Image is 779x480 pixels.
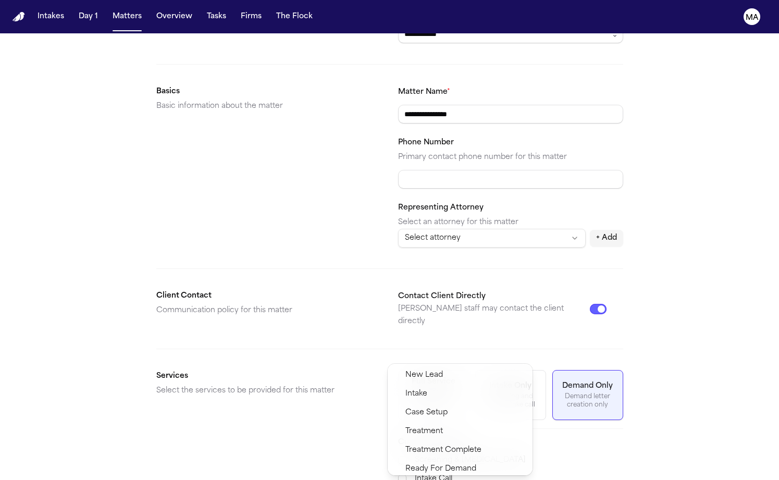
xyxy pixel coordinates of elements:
span: Case Setup [405,407,448,419]
span: Intake [405,388,427,400]
span: Treatment [405,425,443,438]
span: New Lead [405,369,443,381]
span: Ready For Demand [405,463,476,475]
span: Treatment Complete [405,444,481,457]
